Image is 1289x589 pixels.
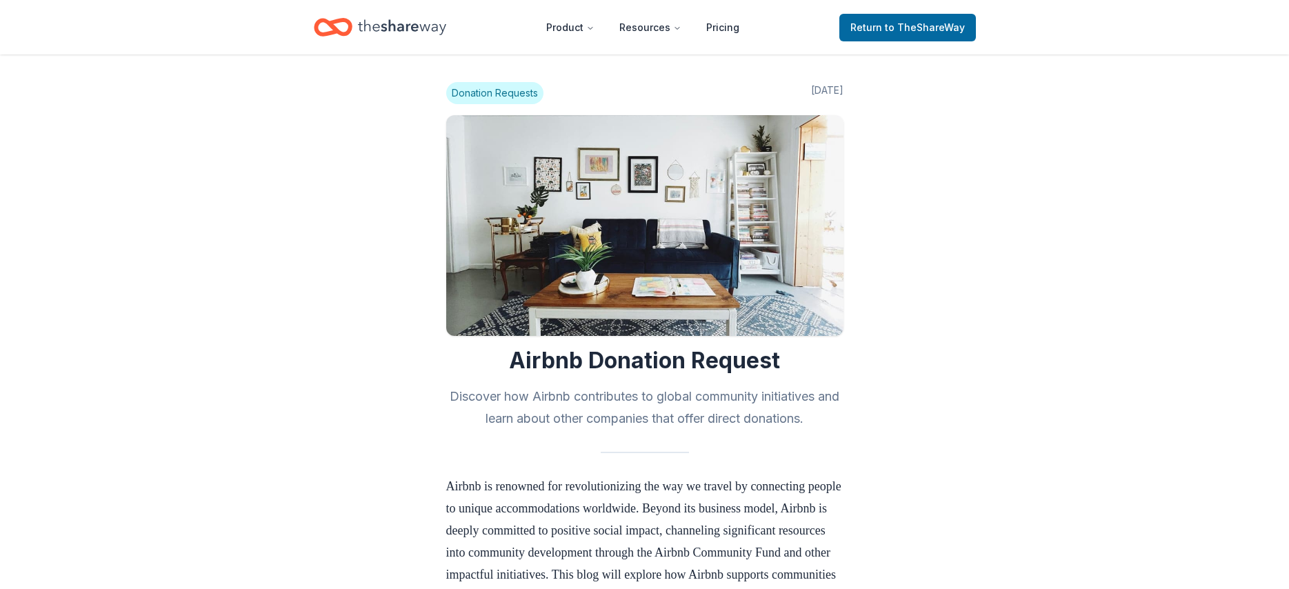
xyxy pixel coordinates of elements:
[850,19,965,36] span: Return
[811,82,843,104] span: [DATE]
[608,14,692,41] button: Resources
[695,14,750,41] a: Pricing
[535,14,606,41] button: Product
[446,386,843,430] h2: Discover how Airbnb contributes to global community initiatives and learn about other companies t...
[446,82,543,104] span: Donation Requests
[446,115,843,336] img: Image for Airbnb Donation Request
[885,21,965,33] span: to TheShareWay
[535,11,750,43] nav: Main
[839,14,976,41] a: Returnto TheShareWay
[446,347,843,375] h1: Airbnb Donation Request
[314,11,446,43] a: Home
